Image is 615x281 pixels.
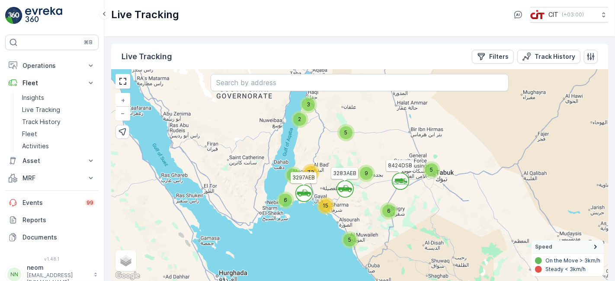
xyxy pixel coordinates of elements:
span: 2 [298,116,301,122]
p: Activities [22,142,49,150]
span: 9 [365,170,368,176]
p: CIT [548,10,558,19]
div: 5 [341,231,359,249]
p: Live Tracking [122,51,172,63]
p: 99 [86,199,93,206]
p: Asset [22,156,81,165]
a: Zoom Out [116,107,129,120]
summary: Speed [532,240,604,254]
span: + [121,96,125,104]
svg: ` [392,172,409,190]
div: 2 [285,166,302,184]
p: ( +03:00 ) [562,11,584,18]
a: Reports [5,211,99,229]
p: Events [22,198,80,207]
p: Reports [22,216,95,224]
div: 5 [423,161,440,179]
p: Track History [535,52,575,61]
button: Asset [5,152,99,169]
span: 73 [308,169,314,176]
a: Live Tracking [19,104,99,116]
span: 5 [430,166,433,173]
div: 5 [337,124,355,141]
img: logo_light-DOdMpM7g.png [25,7,62,24]
p: ⌘B [84,39,93,46]
p: Fleet [22,130,37,138]
div: 73 [302,164,320,181]
span: 15 [323,202,329,209]
a: Track History [19,116,99,128]
p: Filters [489,52,509,61]
a: Events99 [5,194,99,211]
svg: ` [336,180,354,198]
p: Live Tracking [22,105,60,114]
div: ` [392,172,403,185]
div: 6 [277,192,294,209]
a: Activities [19,140,99,152]
a: Documents [5,229,99,246]
img: logo [5,7,22,24]
div: 9 [358,165,375,182]
span: v 1.48.1 [5,256,99,262]
a: Layers [116,251,135,270]
a: Fleet [19,128,99,140]
p: Operations [22,61,81,70]
button: Filters [472,50,514,64]
span: 2 [292,172,295,178]
p: On the Move > 3km/h [545,257,600,264]
button: Track History [517,50,580,64]
button: Operations [5,57,99,74]
span: 5 [345,129,348,136]
a: Zoom In [116,94,129,107]
p: Live Tracking [111,8,179,22]
div: ` [336,180,348,193]
p: neom [27,263,89,272]
span: Speed [535,243,552,250]
span: 6 [284,197,287,203]
svg: ` [295,185,313,202]
button: CIT(+03:00) [530,7,608,22]
p: Documents [22,233,95,242]
p: Track History [22,118,61,126]
div: 15 [317,197,334,214]
p: Steady < 3km/h [545,266,586,273]
div: ` [295,185,307,198]
span: 5 [349,236,352,243]
div: 2 [291,111,308,128]
span: 6 [387,208,391,214]
div: 6 [380,202,397,220]
button: Fleet [5,74,99,92]
p: Insights [22,93,44,102]
p: Fleet [22,79,81,87]
img: cit-logo_pOk6rL0.png [530,10,545,19]
input: Search by address [211,74,509,91]
button: MRF [5,169,99,187]
div: 3 [300,96,317,113]
p: MRF [22,174,81,182]
a: View Fullscreen [116,75,129,88]
span: − [121,109,125,117]
a: Insights [19,92,99,104]
span: 3 [307,101,310,108]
